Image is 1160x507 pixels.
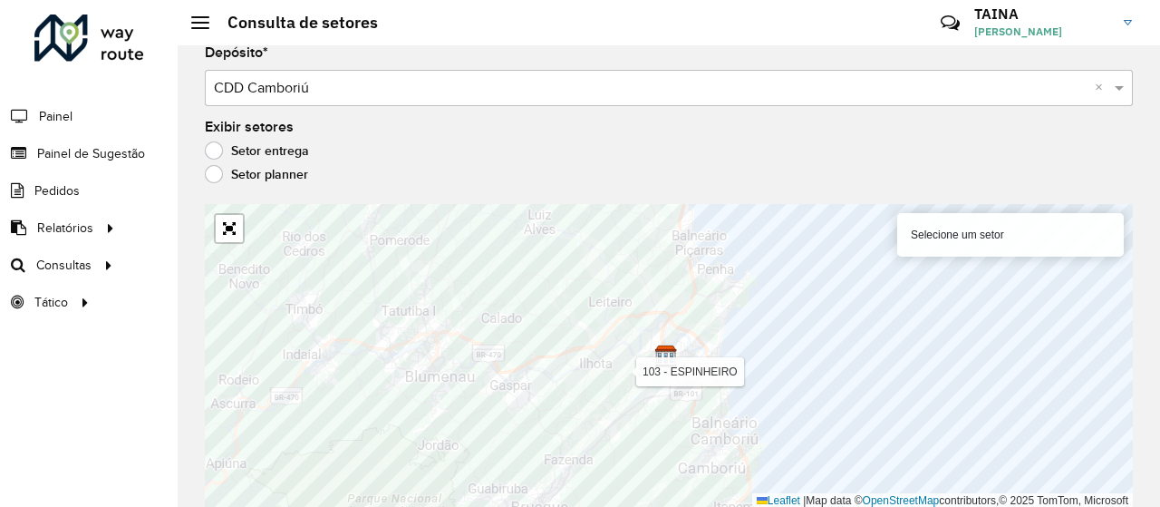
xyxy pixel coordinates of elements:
[757,494,800,507] a: Leaflet
[974,24,1110,40] span: [PERSON_NAME]
[205,116,294,138] label: Exibir setores
[931,4,970,43] a: Contato Rápido
[37,144,145,163] span: Painel de Sugestão
[216,215,243,242] a: Abrir mapa em tela cheia
[205,141,309,160] label: Setor entrega
[974,5,1110,23] h3: TAINA
[39,107,72,126] span: Painel
[34,293,68,312] span: Tático
[803,494,806,507] span: |
[205,42,268,63] label: Depósito
[209,13,378,33] h2: Consulta de setores
[34,181,80,200] span: Pedidos
[205,165,308,183] label: Setor planner
[1095,77,1110,99] span: Clear all
[897,213,1124,257] div: Selecione um setor
[863,494,940,507] a: OpenStreetMap
[36,256,92,275] span: Consultas
[37,219,93,238] span: Relatórios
